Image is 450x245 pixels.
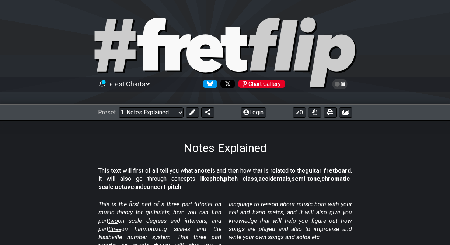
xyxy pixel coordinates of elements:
[293,107,306,118] button: 0
[308,107,321,118] button: Toggle Dexterity for all fretkits
[108,225,121,232] span: three
[186,107,199,118] button: Edit Preset
[119,107,184,118] select: Preset
[217,80,235,88] a: Follow #fretflip at X
[98,109,116,116] span: Preset
[198,167,210,174] strong: note
[238,80,285,88] div: Chart Gallery
[200,80,217,88] a: Follow #fretflip at Bluesky
[235,80,285,88] a: #fretflip at Pinterest
[305,167,351,174] strong: guitar fretboard
[98,167,352,191] p: This text will first of all tell you what a is and then how that is related to the , it will also...
[106,80,146,88] span: Latest Charts
[209,175,223,182] strong: pitch
[201,107,214,118] button: Share Preset
[339,107,352,118] button: Create image
[184,141,266,155] h1: Notes Explained
[336,81,344,87] span: Toggle light / dark theme
[292,175,320,182] strong: semi-tone
[115,183,134,190] strong: octave
[108,217,118,224] span: two
[224,175,257,182] strong: pitch class
[258,175,290,182] strong: accidentals
[241,107,266,118] button: Login
[324,107,337,118] button: Print
[143,183,181,190] strong: concert-pitch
